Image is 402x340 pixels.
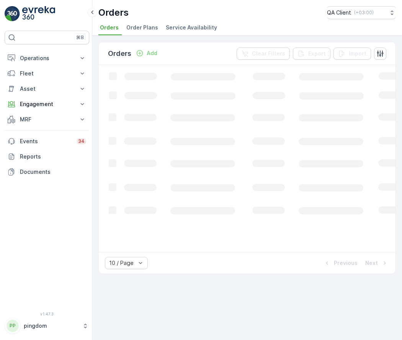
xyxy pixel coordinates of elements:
[24,322,78,330] p: pingdom
[20,85,74,93] p: Asset
[5,164,89,180] a: Documents
[5,51,89,66] button: Operations
[147,49,157,57] p: Add
[98,7,129,19] p: Orders
[5,81,89,96] button: Asset
[20,100,74,108] p: Engagement
[76,34,84,41] p: ⌘B
[364,258,389,268] button: Next
[5,96,89,112] button: Engagement
[5,6,20,21] img: logo
[293,47,330,60] button: Export
[327,6,396,19] button: QA Client(+03:00)
[237,47,290,60] button: Clear Filters
[5,66,89,81] button: Fleet
[126,24,158,31] span: Order Plans
[349,50,366,57] p: Import
[327,9,351,16] p: QA Client
[5,134,89,149] a: Events34
[20,54,74,62] p: Operations
[354,10,374,16] p: ( +03:00 )
[108,48,131,59] p: Orders
[7,320,19,332] div: PP
[308,50,326,57] p: Export
[5,112,89,127] button: MRF
[252,50,285,57] p: Clear Filters
[5,318,89,334] button: PPpingdom
[334,259,358,267] p: Previous
[20,137,72,145] p: Events
[365,259,378,267] p: Next
[5,149,89,164] a: Reports
[20,168,86,176] p: Documents
[133,49,160,58] button: Add
[333,47,371,60] button: Import
[20,70,74,77] p: Fleet
[20,116,74,123] p: MRF
[166,24,217,31] span: Service Availability
[20,153,86,160] p: Reports
[78,138,85,144] p: 34
[100,24,119,31] span: Orders
[22,6,55,21] img: logo_light-DOdMpM7g.png
[322,258,358,268] button: Previous
[5,312,89,316] span: v 1.47.3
